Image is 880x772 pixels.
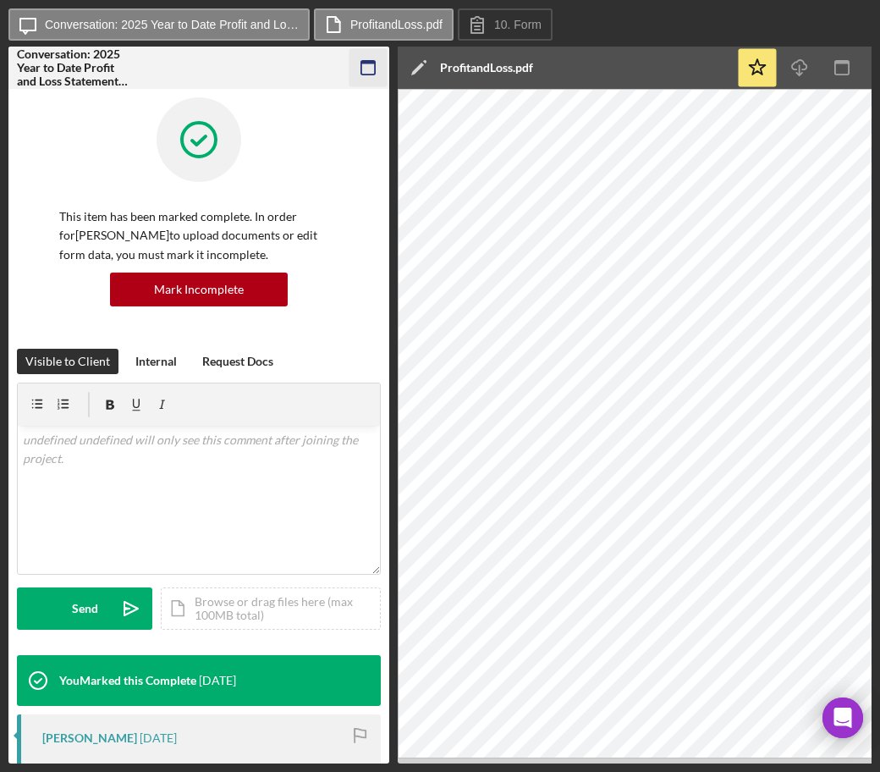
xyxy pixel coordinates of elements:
label: Conversation: 2025 Year to Date Profit and Loss Statement ([PERSON_NAME]) [45,18,299,31]
div: [PERSON_NAME] [42,731,137,745]
button: Mark Incomplete [110,273,288,306]
button: ProfitandLoss.pdf [314,8,454,41]
div: Open Intercom Messenger [822,698,863,738]
button: Request Docs [194,349,282,374]
p: This item has been marked complete. In order for [PERSON_NAME] to upload documents or edit form d... [59,207,338,264]
button: Conversation: 2025 Year to Date Profit and Loss Statement ([PERSON_NAME]) [8,8,310,41]
div: Mark Incomplete [154,273,244,306]
div: Send [72,587,98,630]
button: Visible to Client [17,349,118,374]
div: ProfitandLoss.pdf [440,61,533,74]
button: 10. Form [458,8,553,41]
label: ProfitandLoss.pdf [350,18,443,31]
button: Send [17,587,152,630]
div: Conversation: 2025 Year to Date Profit and Loss Statement ([PERSON_NAME]) [17,47,135,88]
div: Visible to Client [25,349,110,374]
time: 2025-09-24 20:48 [199,674,236,687]
div: Request Docs [202,349,273,374]
time: 2025-09-24 17:21 [140,731,177,745]
label: 10. Form [494,18,542,31]
button: Internal [127,349,185,374]
div: Internal [135,349,177,374]
div: You Marked this Complete [59,674,196,687]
